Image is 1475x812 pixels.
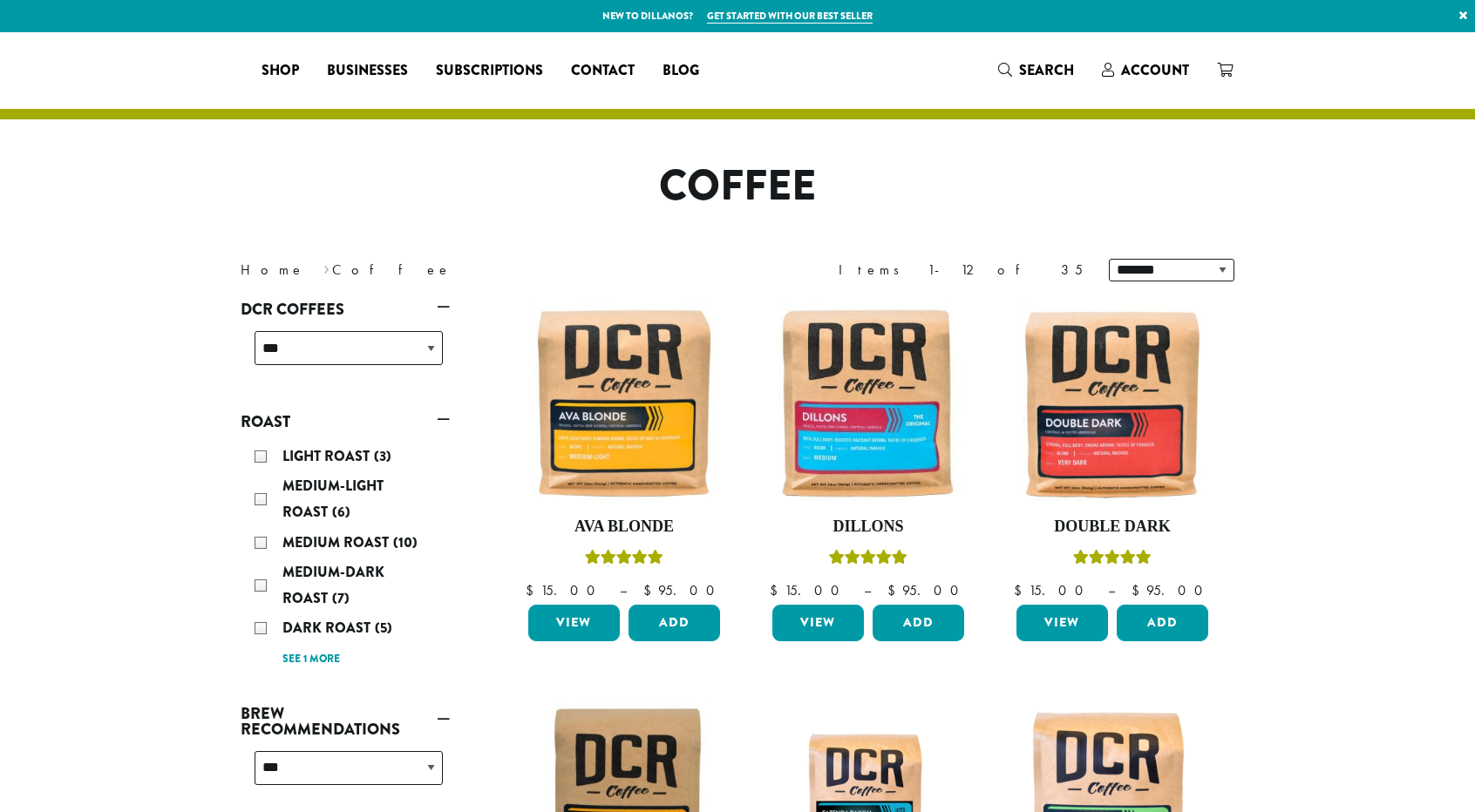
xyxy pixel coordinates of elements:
a: View [528,605,620,641]
button: Add [1117,605,1208,641]
bdi: 15.00 [526,581,603,599]
nav: Breadcrumb [241,260,711,281]
span: $ [1014,581,1029,599]
span: $ [1132,581,1146,599]
bdi: 15.00 [1014,581,1091,599]
a: Brew Recommendations [241,699,450,744]
a: Shop [248,57,313,85]
span: Account [1121,60,1189,80]
span: – [864,581,871,599]
a: Search [984,56,1088,85]
span: Contact [571,60,635,82]
span: Medium-Light Roast [282,476,384,522]
a: Double DarkRated 4.50 out of 5 [1012,303,1213,598]
img: Dillons-12oz-300x300.jpg [768,303,969,504]
span: – [1108,581,1115,599]
a: DillonsRated 5.00 out of 5 [768,303,969,598]
a: Ava BlondeRated 5.00 out of 5 [524,303,724,598]
span: (7) [332,588,350,608]
a: Home [241,261,305,279]
div: DCR Coffees [241,324,450,386]
a: View [772,605,864,641]
span: (10) [393,532,418,552]
span: (3) [374,446,391,466]
span: Dark Roast [282,618,375,638]
a: See 1 more [282,651,340,668]
img: Ava-Blonde-12oz-1-300x300.jpg [524,303,724,504]
span: $ [770,581,785,599]
span: $ [887,581,902,599]
button: Add [873,605,964,641]
a: Get started with our best seller [707,9,873,24]
span: (5) [375,618,392,638]
div: Brew Recommendations [241,744,450,806]
bdi: 95.00 [1132,581,1211,599]
span: – [620,581,627,599]
h4: Ava Blonde [524,518,724,537]
span: Shop [262,60,299,82]
bdi: 15.00 [770,581,847,599]
bdi: 95.00 [643,581,723,599]
span: Light Roast [282,446,374,466]
a: Roast [241,407,450,436]
span: $ [643,581,658,599]
img: Double-Dark-12oz-300x300.jpg [1012,303,1213,504]
a: DCR Coffees [241,294,450,324]
span: Subscriptions [436,60,543,82]
h1: Coffee [228,161,1247,212]
span: Businesses [327,60,408,82]
span: › [323,254,330,281]
h4: Double Dark [1012,518,1213,537]
div: Roast [241,436,450,678]
div: Items 1-12 of 35 [839,260,1083,281]
button: Add [629,605,720,641]
div: Rated 5.00 out of 5 [829,547,907,573]
span: Medium Roast [282,532,393,552]
span: (6) [332,502,350,522]
h4: Dillons [768,518,969,537]
span: Search [1019,60,1074,80]
a: View [1016,605,1108,641]
bdi: 95.00 [887,581,967,599]
span: Blog [663,60,699,82]
div: Rated 5.00 out of 5 [585,547,663,573]
div: Rated 4.50 out of 5 [1073,547,1152,573]
span: Medium-Dark Roast [282,562,384,608]
span: $ [526,581,540,599]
